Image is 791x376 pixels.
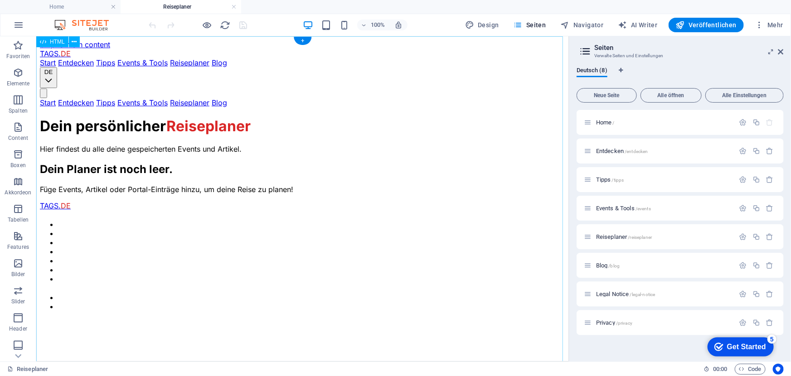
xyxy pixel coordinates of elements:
[593,205,735,211] div: Events & Tools/events
[752,319,760,327] div: Duplizieren
[8,216,29,223] p: Tabellen
[596,148,648,154] span: Klick, um Seite zu öffnen
[8,134,28,142] p: Content
[751,18,787,32] button: Mehr
[202,20,213,30] button: Klicke hier, um den Vorschau-Modus zu verlassen
[766,204,774,212] div: Entfernen
[593,291,735,297] div: Legal Notice/legal-notice
[593,320,735,326] div: Privacy/privacy
[713,364,727,375] span: 00 00
[9,107,28,114] p: Spalten
[641,88,702,103] button: Alle öffnen
[705,88,784,103] button: Alle Einstellungen
[593,234,735,240] div: Reiseplaner/reiseplaner
[752,233,760,241] div: Duplizieren
[766,290,774,298] div: Entfernen
[561,20,604,30] span: Navigator
[52,20,120,30] img: Editor Logo
[121,2,241,12] h4: Reiseplaner
[739,176,747,183] div: Einstellungen
[7,80,30,87] p: Elemente
[50,39,65,45] span: HTML
[613,120,615,125] span: /
[616,321,632,326] span: /privacy
[735,364,766,375] button: Code
[645,93,698,98] span: Alle öffnen
[636,206,651,211] span: /events
[766,147,774,155] div: Entfernen
[577,67,784,84] div: Sprachen-Tabs
[593,262,735,268] div: Blog/blog
[5,189,31,196] p: Akkordeon
[596,205,651,212] span: Klick, um Seite zu öffnen
[596,176,624,183] span: Klick, um Seite zu öffnen
[10,162,26,169] p: Boxen
[371,20,385,30] h6: 100%
[596,233,652,240] span: Klick, um Seite zu öffnen
[7,243,29,251] p: Features
[766,319,774,327] div: Entfernen
[752,119,760,126] div: Duplizieren
[596,319,632,326] span: Klick, um Seite zu öffnen
[577,88,637,103] button: Neue Seite
[739,147,747,155] div: Einstellungen
[739,319,747,327] div: Einstellungen
[669,18,744,32] button: Veröffentlichen
[612,178,624,183] span: /tipps
[739,233,747,241] div: Einstellungen
[465,20,499,30] span: Design
[766,262,774,269] div: Entfernen
[596,291,655,297] span: Klick, um Seite zu öffnen
[6,53,30,60] p: Favoriten
[594,52,766,60] h3: Verwalte Seiten und Einstellungen
[357,20,389,30] button: 100%
[9,325,27,332] p: Header
[752,147,760,155] div: Duplizieren
[593,177,735,183] div: Tipps/tipps
[676,20,737,30] span: Veröffentlichen
[709,93,780,98] span: Alle Einstellungen
[577,65,607,78] span: Deutsch (8)
[27,10,66,18] div: Get Started
[739,204,747,212] div: Einstellungen
[752,176,760,183] div: Duplizieren
[630,292,655,297] span: /legal-notice
[294,37,311,45] div: +
[593,119,735,125] div: Home/
[11,298,25,305] p: Slider
[618,20,658,30] span: AI Writer
[4,4,74,13] a: Skip to main content
[719,366,721,372] span: :
[609,263,620,268] span: /blog
[11,271,25,278] p: Bilder
[766,176,774,183] div: Entfernen
[773,364,784,375] button: Usercentrics
[739,290,747,298] div: Einstellungen
[67,2,76,11] div: 5
[739,119,747,126] div: Einstellungen
[739,262,747,269] div: Einstellungen
[752,290,760,298] div: Duplizieren
[594,44,784,52] h2: Seiten
[581,93,633,98] span: Neue Seite
[596,119,615,126] span: Klick, um Seite zu öffnen
[766,233,774,241] div: Entfernen
[615,18,661,32] button: AI Writer
[739,364,762,375] span: Code
[461,18,503,32] button: Design
[7,5,73,24] div: Get Started 5 items remaining, 0% complete
[752,262,760,269] div: Duplizieren
[7,364,48,375] a: Klick, um Auswahl aufzuheben. Doppelklick öffnet Seitenverwaltung
[752,204,760,212] div: Duplizieren
[220,20,231,30] i: Seite neu laden
[514,20,546,30] span: Seiten
[510,18,550,32] button: Seiten
[461,18,503,32] div: Design (Strg+Alt+Y)
[704,364,728,375] h6: Session-Zeit
[755,20,783,30] span: Mehr
[394,21,403,29] i: Bei Größenänderung Zoomstufe automatisch an das gewählte Gerät anpassen.
[596,262,620,269] span: Klick, um Seite zu öffnen
[625,149,648,154] span: /entdecken
[557,18,607,32] button: Navigator
[593,148,735,154] div: Entdecken/entdecken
